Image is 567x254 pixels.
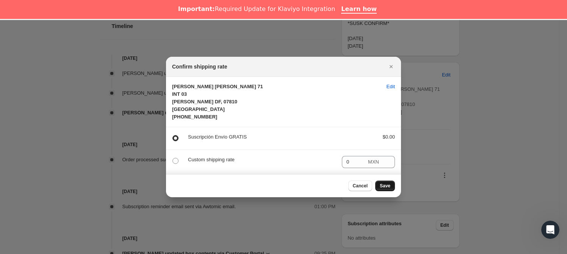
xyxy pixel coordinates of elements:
button: Cancel [348,181,372,191]
button: Close [386,61,396,72]
span: [PERSON_NAME] [PERSON_NAME] 71 INT 03 [PERSON_NAME] DF, 07810 [GEOGRAPHIC_DATA] [PHONE_NUMBER] [172,84,263,120]
p: Suscripción Envío GRATIS [188,133,370,141]
h2: Confirm shipping rate [172,63,227,70]
iframe: Intercom live chat [541,221,559,239]
button: Save [375,181,395,191]
span: Save [380,183,390,189]
a: Learn how [341,5,377,14]
p: Custom shipping rate [188,156,336,164]
span: MXN [368,159,379,165]
span: Cancel [353,183,368,189]
span: Edit [387,83,395,90]
div: Required Update for Klaviyo Integration [178,5,335,13]
b: Important: [178,5,215,12]
button: Edit [382,81,399,93]
span: $0.00 [382,134,395,140]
